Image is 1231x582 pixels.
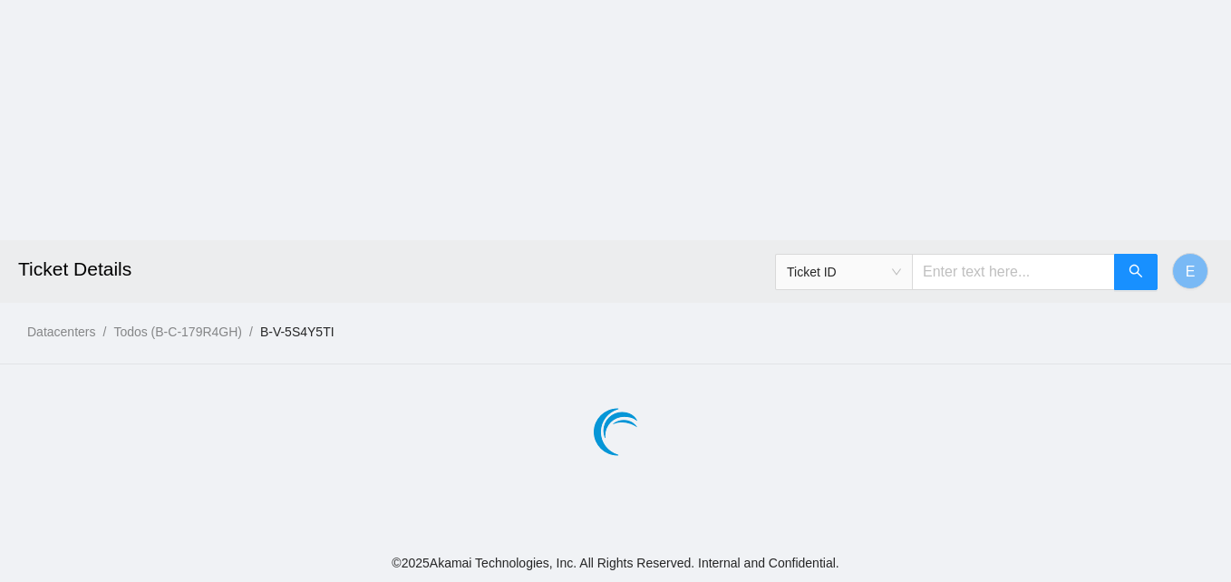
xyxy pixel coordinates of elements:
span: search [1129,264,1143,281]
a: Todos (B-C-179R4GH) [113,325,242,339]
input: Enter text here... [912,254,1115,290]
span: E [1186,260,1196,283]
span: Ticket ID [787,258,901,286]
span: / [102,325,106,339]
h2: Ticket Details [18,240,855,298]
a: B-V-5S4Y5TI [260,325,334,339]
a: Datacenters [27,325,95,339]
span: / [249,325,253,339]
button: search [1114,254,1158,290]
button: E [1172,253,1208,289]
